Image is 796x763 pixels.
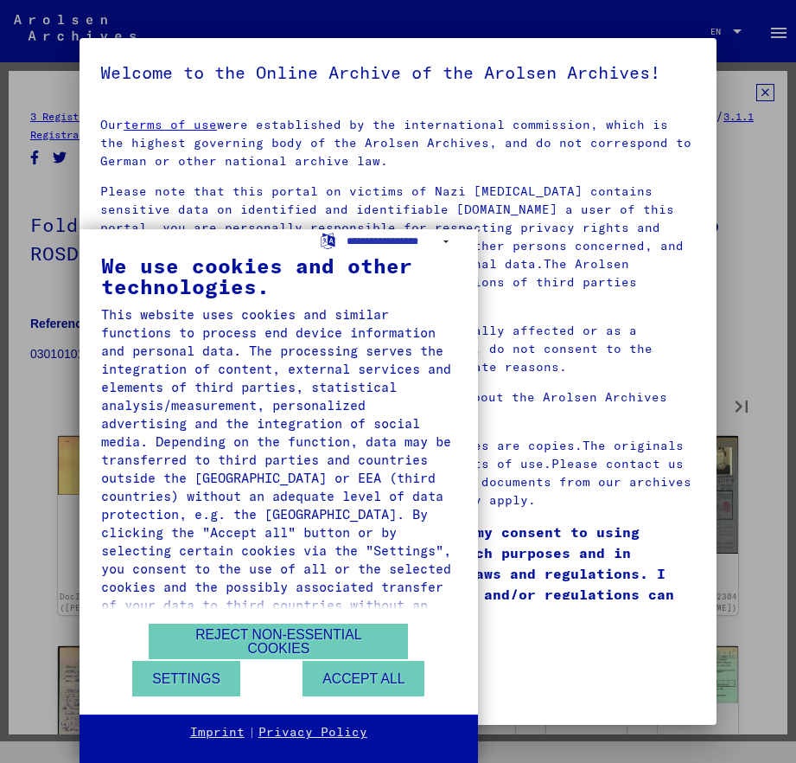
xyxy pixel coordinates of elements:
[132,661,240,696] button: Settings
[258,724,367,741] a: Privacy Policy
[101,305,456,632] div: This website uses cookies and similar functions to process end device information and personal da...
[190,724,245,741] a: Imprint
[149,624,408,659] button: Reject non-essential cookies
[101,255,456,297] div: We use cookies and other technologies.
[302,661,424,696] button: Accept all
